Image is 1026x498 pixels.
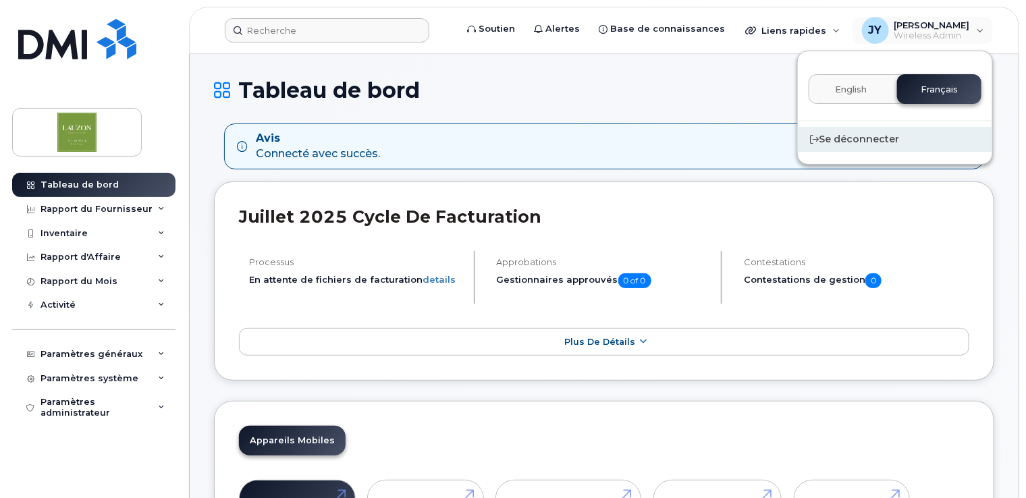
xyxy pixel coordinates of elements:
[835,84,867,95] span: English
[256,131,380,146] strong: Avis
[239,426,346,455] a: Appareils Mobiles
[865,273,882,288] span: 0
[256,131,380,162] div: Connecté avec succès.
[423,274,456,285] a: details
[744,273,969,288] h5: Contestations de gestion
[249,257,462,267] h4: Processus
[497,273,710,288] h5: Gestionnaires approuvés
[564,337,635,347] span: Plus de détails
[249,273,462,286] li: En attente de fichiers de facturation
[618,273,651,288] span: 0 of 0
[239,206,969,227] h2: juillet 2025 Cycle de facturation
[798,127,992,152] div: Se déconnecter
[214,78,994,102] h1: Tableau de bord
[497,257,710,267] h4: Approbations
[744,257,969,267] h4: Contestations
